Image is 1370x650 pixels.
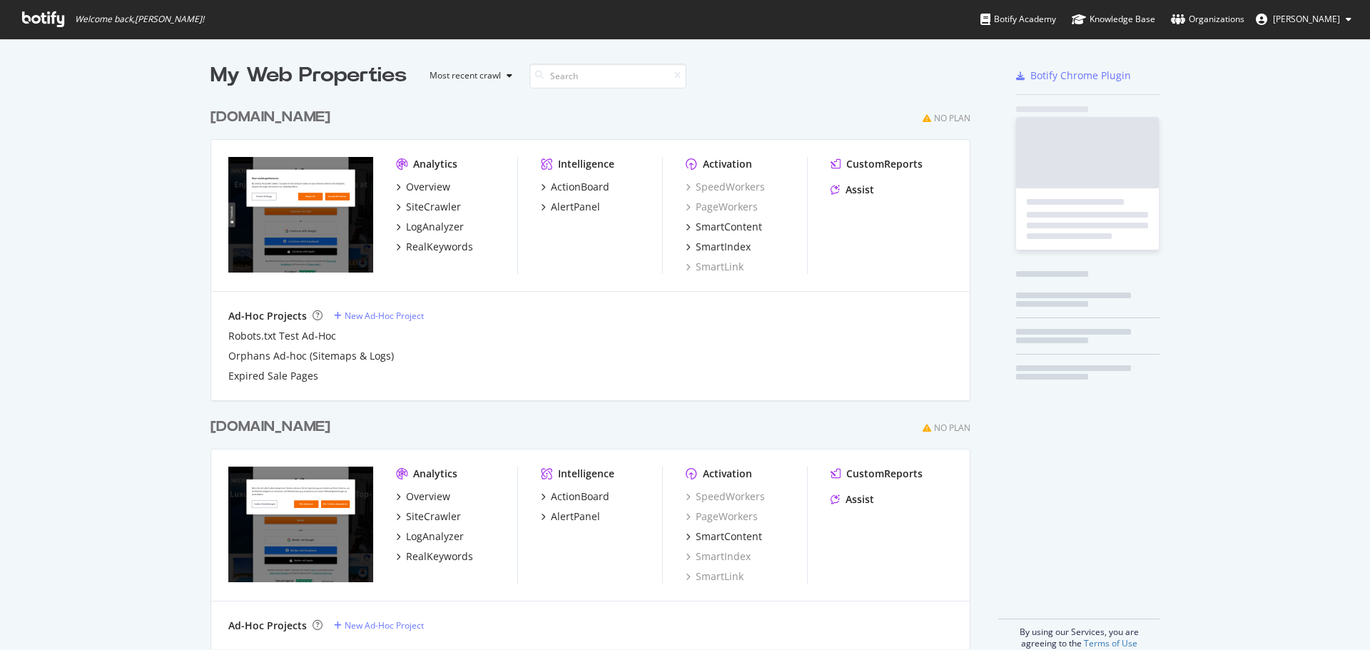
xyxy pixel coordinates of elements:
div: Intelligence [558,157,614,171]
a: Overview [396,180,450,194]
div: RealKeywords [406,549,473,564]
div: Overview [406,489,450,504]
a: New Ad-Hoc Project [334,619,424,631]
div: Botify Chrome Plugin [1030,68,1131,83]
a: RealKeywords [396,240,473,254]
a: SmartLink [686,260,744,274]
div: Ad-Hoc Projects [228,309,307,323]
div: Most recent crawl [430,71,501,80]
a: Botify Chrome Plugin [1016,68,1131,83]
div: Analytics [413,467,457,481]
a: LogAnalyzer [396,220,464,234]
a: RealKeywords [396,549,473,564]
div: By using our Services, you are agreeing to the [998,619,1160,649]
div: No Plan [934,422,970,434]
a: Orphans Ad-hoc (Sitemaps & Logs) [228,349,394,363]
a: Assist [831,492,874,507]
a: CustomReports [831,157,923,171]
a: [DOMAIN_NAME] [210,107,336,128]
div: SmartContent [696,529,762,544]
a: AlertPanel [541,200,600,214]
a: ActionBoard [541,489,609,504]
input: Search [529,64,686,88]
a: ActionBoard [541,180,609,194]
a: PageWorkers [686,200,758,214]
div: Organizations [1171,12,1244,26]
div: New Ad-Hoc Project [345,310,424,322]
span: Welcome back, [PERSON_NAME] ! [75,14,204,25]
a: Robots.txt Test Ad-Hoc [228,329,336,343]
a: SpeedWorkers [686,489,765,504]
div: CustomReports [846,467,923,481]
div: CustomReports [846,157,923,171]
div: Knowledge Base [1072,12,1155,26]
div: SmartContent [696,220,762,234]
div: SmartIndex [696,240,751,254]
a: PageWorkers [686,509,758,524]
span: Michael Dobinson [1273,13,1340,25]
div: SiteCrawler [406,200,461,214]
a: Assist [831,183,874,197]
a: LogAnalyzer [396,529,464,544]
div: ActionBoard [551,180,609,194]
a: Terms of Use [1084,637,1137,649]
div: My Web Properties [210,61,407,90]
a: New Ad-Hoc Project [334,310,424,322]
a: CustomReports [831,467,923,481]
div: Overview [406,180,450,194]
a: SmartLink [686,569,744,584]
div: AlertPanel [551,200,600,214]
div: Activation [703,467,752,481]
button: [PERSON_NAME] [1244,8,1363,31]
img: secretescapes.com [228,157,373,273]
img: secretescapes.de [228,467,373,582]
a: Expired Sale Pages [228,369,318,383]
div: ActionBoard [551,489,609,504]
div: [DOMAIN_NAME] [210,107,330,128]
div: No Plan [934,112,970,124]
div: RealKeywords [406,240,473,254]
a: [DOMAIN_NAME] [210,417,336,437]
a: SmartContent [686,529,762,544]
div: Assist [846,183,874,197]
div: LogAnalyzer [406,529,464,544]
a: SmartContent [686,220,762,234]
a: SiteCrawler [396,200,461,214]
div: Botify Academy [980,12,1056,26]
a: SpeedWorkers [686,180,765,194]
div: Assist [846,492,874,507]
button: Most recent crawl [418,64,518,87]
div: Activation [703,157,752,171]
div: AlertPanel [551,509,600,524]
div: LogAnalyzer [406,220,464,234]
div: Intelligence [558,467,614,481]
a: Overview [396,489,450,504]
a: AlertPanel [541,509,600,524]
div: New Ad-Hoc Project [345,619,424,631]
div: [DOMAIN_NAME] [210,417,330,437]
div: Analytics [413,157,457,171]
div: Ad-Hoc Projects [228,619,307,633]
a: SiteCrawler [396,509,461,524]
div: SiteCrawler [406,509,461,524]
a: SmartIndex [686,240,751,254]
div: grid [210,90,982,649]
a: SmartIndex [686,549,751,564]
